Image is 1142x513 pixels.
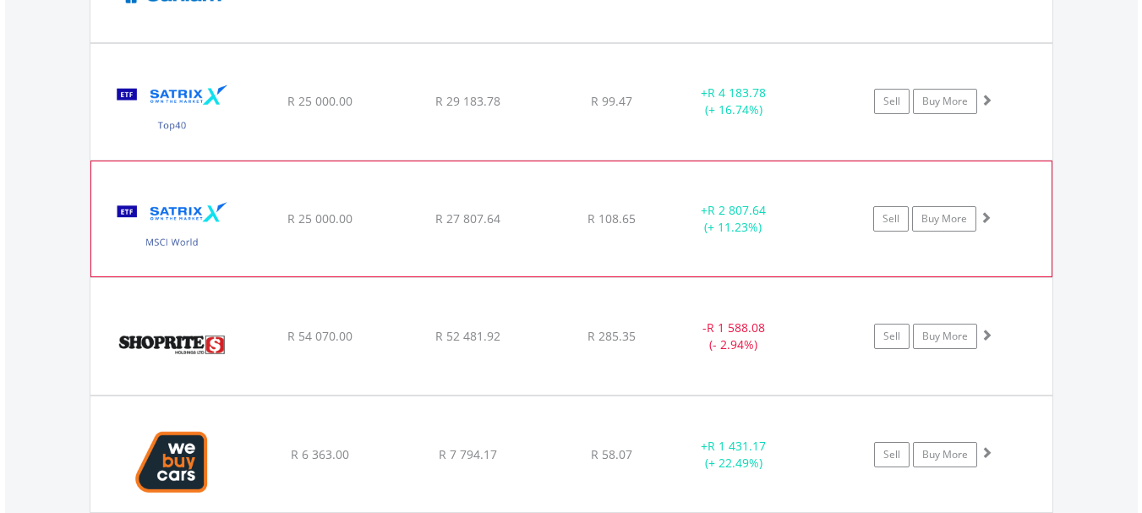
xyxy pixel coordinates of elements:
a: Sell [874,324,910,349]
img: EQU.ZA.STX40.png [99,65,244,156]
span: R 285.35 [587,328,636,344]
div: + (+ 11.23%) [669,202,796,236]
span: R 52 481.92 [435,328,500,344]
a: Sell [873,206,909,232]
span: R 1 431.17 [708,438,766,454]
span: R 25 000.00 [287,93,352,109]
a: Buy More [912,206,976,232]
img: EQU.ZA.SHP.png [99,299,244,390]
img: EQU.ZA.WBC.png [99,417,244,508]
span: R 54 070.00 [287,328,352,344]
span: R 99.47 [591,93,632,109]
a: Sell [874,442,910,467]
span: R 4 183.78 [708,85,766,101]
span: R 29 183.78 [435,93,500,109]
a: Buy More [913,89,977,114]
div: + (+ 16.74%) [670,85,798,118]
img: EQU.ZA.STXWDM.png [100,183,245,272]
span: R 1 588.08 [707,319,765,336]
div: - (- 2.94%) [670,319,798,353]
span: R 6 363.00 [291,446,349,462]
div: + (+ 22.49%) [670,438,798,472]
span: R 2 807.64 [708,202,766,218]
span: R 108.65 [587,210,636,226]
span: R 7 794.17 [439,446,497,462]
a: Sell [874,89,910,114]
span: R 27 807.64 [435,210,500,226]
span: R 25 000.00 [287,210,352,226]
span: R 58.07 [591,446,632,462]
a: Buy More [913,442,977,467]
a: Buy More [913,324,977,349]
